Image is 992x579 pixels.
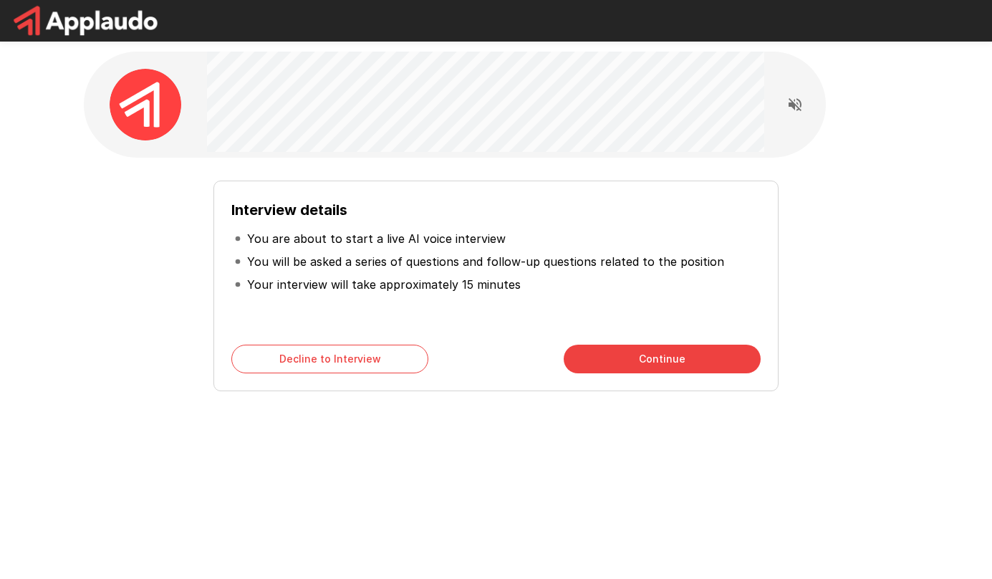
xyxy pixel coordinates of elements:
[231,201,347,219] b: Interview details
[231,345,428,373] button: Decline to Interview
[247,230,506,247] p: You are about to start a live AI voice interview
[110,69,181,140] img: applaudo_avatar.png
[564,345,761,373] button: Continue
[781,90,809,119] button: Read questions aloud
[247,253,724,270] p: You will be asked a series of questions and follow-up questions related to the position
[247,276,521,293] p: Your interview will take approximately 15 minutes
